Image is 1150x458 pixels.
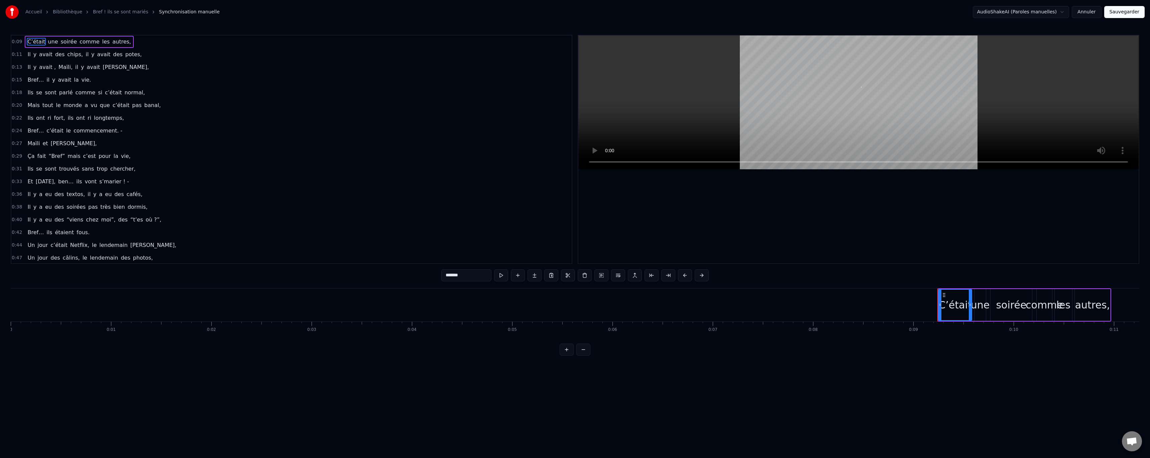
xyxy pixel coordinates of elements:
[27,178,33,185] span: Et
[79,38,100,45] span: comme
[102,38,111,45] span: les
[996,297,1026,312] div: soirée
[100,203,111,211] span: très
[12,127,22,134] span: 0:24
[145,216,162,223] span: où ?”,
[27,89,34,96] span: Ils
[44,165,57,173] span: sont
[25,9,220,15] nav: breadcrumb
[63,101,83,109] span: monde
[508,327,517,333] div: 0:05
[27,254,35,262] span: Un
[25,9,42,15] a: Accueil
[12,77,22,83] span: 0:15
[27,51,31,58] span: Il
[42,140,48,147] span: et
[127,203,148,211] span: dormis,
[38,51,53,58] span: avait
[66,190,86,198] span: textos,
[112,51,123,58] span: des
[37,241,48,249] span: jour
[12,166,22,172] span: 0:31
[120,254,131,262] span: des
[1026,297,1063,312] div: comme
[27,76,44,84] span: Bref…
[130,241,177,249] span: [PERSON_NAME],
[73,76,79,84] span: la
[98,152,112,160] span: pour
[1104,6,1145,18] button: Sauvegarder
[5,5,19,19] img: youka
[87,190,91,198] span: il
[12,204,22,210] span: 0:38
[33,63,37,71] span: y
[125,51,142,58] span: potes,
[46,228,53,236] span: ils
[75,63,79,71] span: il
[132,254,154,262] span: photos,
[76,178,83,185] span: ils
[35,114,45,122] span: ont
[27,152,35,160] span: Ça
[33,216,37,223] span: y
[47,114,52,122] span: ri
[91,51,95,58] span: y
[408,327,417,333] div: 0:04
[909,327,918,333] div: 0:09
[44,190,52,198] span: eu
[113,203,126,211] span: bien
[12,64,22,71] span: 0:13
[66,203,86,211] span: soirées
[51,76,56,84] span: y
[36,152,46,160] span: fait
[53,9,82,15] a: Bibliothèque
[35,165,43,173] span: se
[12,242,22,249] span: 0:44
[12,178,22,185] span: 0:33
[307,327,316,333] div: 0:03
[159,9,220,15] span: Synchronisation manuelle
[47,38,59,45] span: une
[50,241,68,249] span: c’était
[99,241,128,249] span: lendemain
[104,89,123,96] span: c’était
[120,152,131,160] span: vie,
[33,190,37,198] span: y
[38,216,43,223] span: a
[104,190,112,198] span: eu
[50,254,61,262] span: des
[60,38,77,45] span: soirée
[27,101,40,109] span: Mais
[27,140,40,147] span: Maïli
[54,228,75,236] span: étaient
[80,63,85,71] span: y
[12,140,22,147] span: 0:27
[107,327,116,333] div: 0:01
[971,297,990,312] div: une
[59,89,74,96] span: parlé
[38,203,43,211] span: a
[114,190,124,198] span: des
[99,101,111,109] span: que
[35,178,56,185] span: [DATE],
[12,115,22,121] span: 0:22
[82,254,88,262] span: le
[12,89,22,96] span: 0:18
[100,216,116,223] span: moi”,
[89,254,119,262] span: lendemain
[46,76,50,84] span: il
[12,38,22,45] span: 0:09
[76,114,86,122] span: ont
[102,63,149,71] span: [PERSON_NAME],
[118,216,128,223] span: des
[27,241,35,249] span: Un
[1075,297,1110,312] div: autres,
[112,38,132,45] span: autres,
[55,101,61,109] span: le
[75,89,96,96] span: comme
[88,203,98,211] span: pas
[87,114,92,122] span: ri
[44,216,52,223] span: eu
[1009,327,1018,333] div: 0:10
[58,63,73,71] span: Maïli,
